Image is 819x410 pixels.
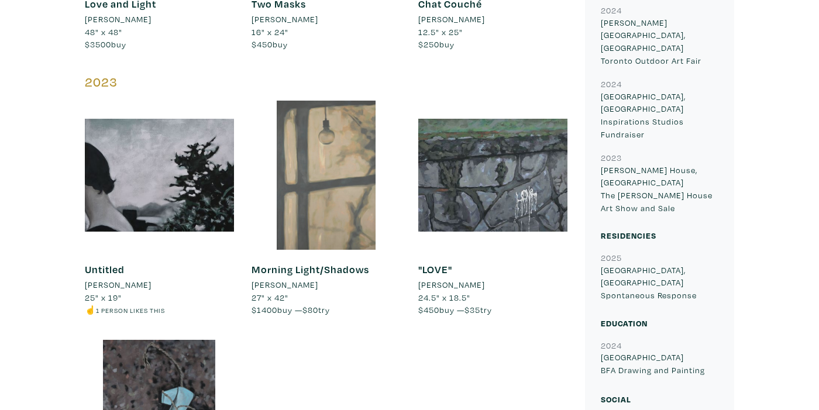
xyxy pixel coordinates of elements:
span: buy [252,39,288,50]
span: 27" x 42" [252,292,288,303]
small: 2024 [601,78,622,89]
a: "LOVE" [418,263,452,276]
span: 24.5" x 18.5" [418,292,470,303]
a: [PERSON_NAME] [85,13,234,26]
a: [PERSON_NAME] [418,278,567,291]
p: [GEOGRAPHIC_DATA] BFA Drawing and Painting [601,351,718,376]
span: 12.5" x 25" [418,26,463,37]
span: $450 [252,39,273,50]
span: $1400 [252,304,277,315]
span: $80 [302,304,318,315]
span: buy — try [252,304,330,315]
a: [PERSON_NAME] [252,278,401,291]
a: Untitled [85,263,125,276]
span: $3500 [85,39,111,50]
span: buy [418,39,455,50]
li: ☝️ [85,304,234,316]
small: Education [601,318,648,329]
p: [GEOGRAPHIC_DATA], [GEOGRAPHIC_DATA] Spontaneous Response [601,264,718,302]
span: $250 [418,39,439,50]
small: Social [601,394,631,405]
li: [PERSON_NAME] [252,13,318,26]
span: 25" x 19" [85,292,122,303]
small: Residencies [601,230,656,241]
li: [PERSON_NAME] [252,278,318,291]
span: buy [85,39,126,50]
span: buy — try [418,304,492,315]
a: Morning Light/Shadows [252,263,369,276]
span: $450 [418,304,439,315]
span: 48" x 48" [85,26,122,37]
a: [PERSON_NAME] [85,278,234,291]
small: 2024 [601,340,622,351]
li: [PERSON_NAME] [85,278,152,291]
li: [PERSON_NAME] [85,13,152,26]
small: 2023 [601,152,622,163]
span: 16" x 24" [252,26,288,37]
span: $35 [464,304,480,315]
small: 2025 [601,252,622,263]
a: [PERSON_NAME] [418,13,567,26]
p: [PERSON_NAME][GEOGRAPHIC_DATA], [GEOGRAPHIC_DATA] Toronto Outdoor Art Fair [601,16,718,67]
small: 1 person likes this [96,306,165,315]
li: [PERSON_NAME] [418,13,485,26]
a: [PERSON_NAME] [252,13,401,26]
p: [GEOGRAPHIC_DATA], [GEOGRAPHIC_DATA] Inspirations Studios Fundraiser [601,90,718,140]
p: [PERSON_NAME] House, [GEOGRAPHIC_DATA] The [PERSON_NAME] House Art Show and Sale [601,164,718,214]
small: 2024 [601,5,622,16]
li: [PERSON_NAME] [418,278,485,291]
h5: 2023 [85,74,567,90]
